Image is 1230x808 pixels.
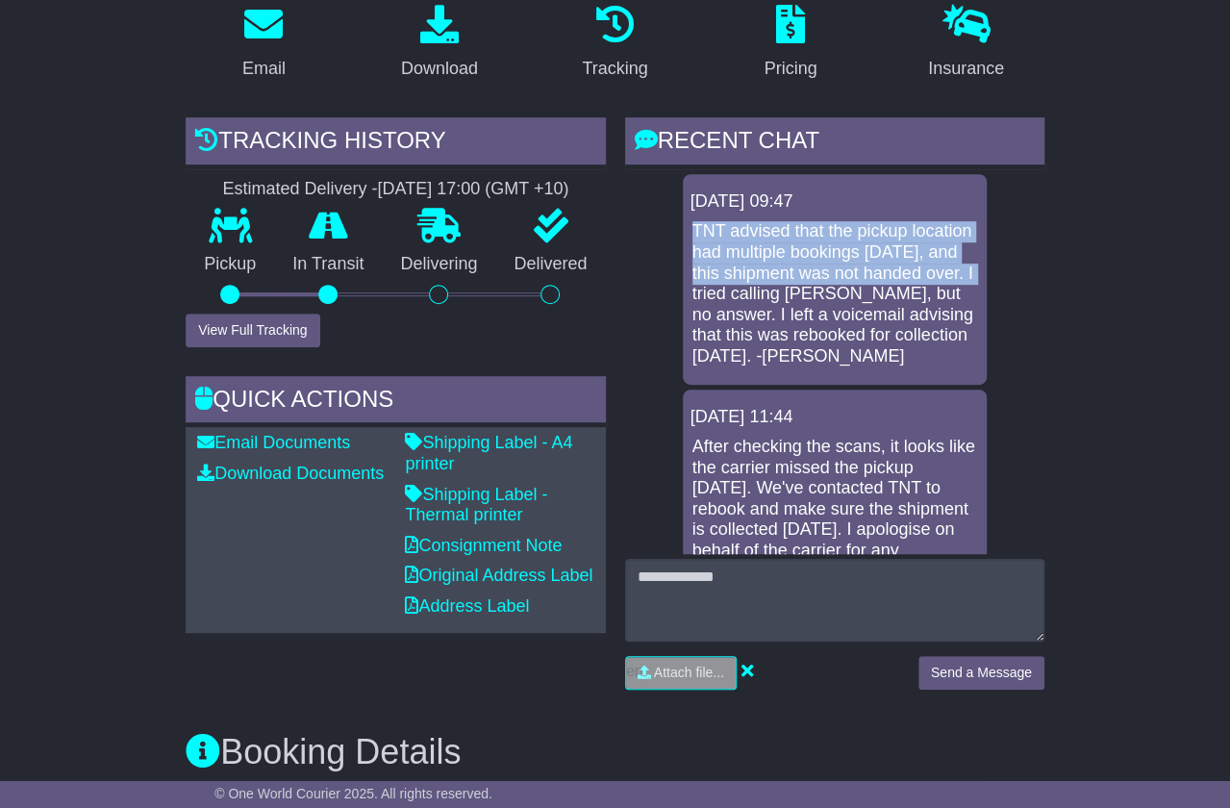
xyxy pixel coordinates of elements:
button: Send a Message [918,656,1044,690]
div: Email [242,56,286,82]
span: © One World Courier 2025. All rights reserved. [214,786,492,801]
button: View Full Tracking [186,314,319,347]
div: Tracking history [186,117,605,169]
a: Email Documents [197,433,350,452]
a: Original Address Label [405,566,592,585]
a: Address Label [405,596,529,616]
div: [DATE] 11:44 [690,407,979,428]
div: [DATE] 09:47 [690,191,979,213]
div: Download [401,56,478,82]
div: Tracking [582,56,647,82]
div: Insurance [928,56,1004,82]
div: RECENT CHAT [625,117,1044,169]
div: Estimated Delivery - [186,179,605,200]
h3: Booking Details [186,733,1044,771]
p: In Transit [274,254,382,275]
a: Shipping Label - A4 printer [405,433,572,473]
p: After checking the scans, it looks like the carrier missed the pickup [DATE]. We've contacted TNT... [692,437,977,644]
p: Delivering [382,254,495,275]
p: Delivered [495,254,605,275]
a: Shipping Label - Thermal printer [405,485,547,525]
a: Consignment Note [405,536,562,555]
p: Pickup [186,254,274,275]
a: Download Documents [197,464,384,483]
div: Pricing [765,56,817,82]
p: TNT advised that the pickup location had multiple bookings [DATE], and this shipment was not hand... [692,221,977,366]
div: Quick Actions [186,376,605,428]
div: [DATE] 17:00 (GMT +10) [377,179,568,200]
